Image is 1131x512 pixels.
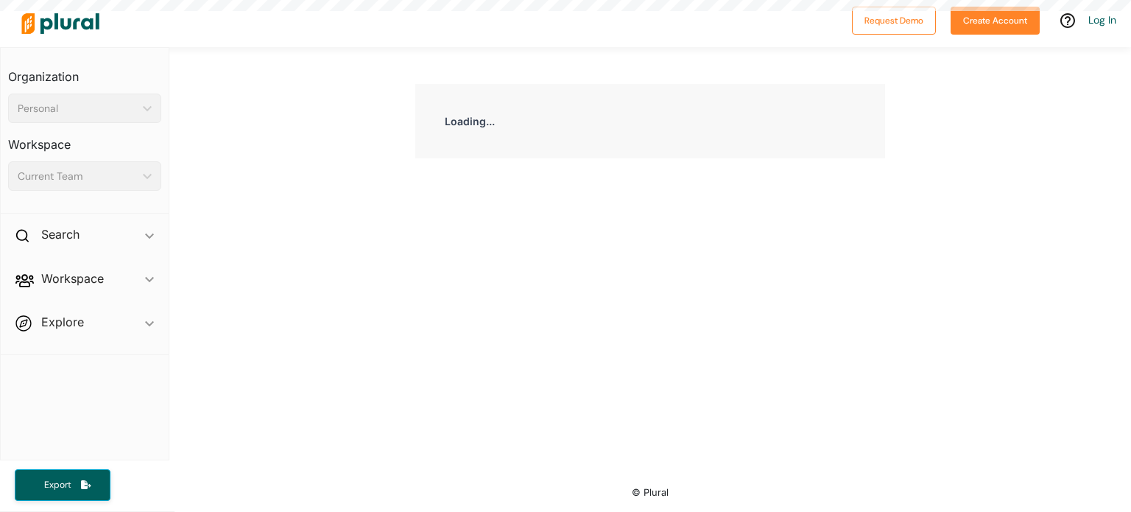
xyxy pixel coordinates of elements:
a: Request Demo [852,12,936,27]
div: Personal [18,101,137,116]
button: Create Account [951,7,1040,35]
a: Create Account [951,12,1040,27]
button: Request Demo [852,7,936,35]
h3: Workspace [8,123,161,155]
span: Export [34,479,81,491]
h3: Organization [8,55,161,88]
div: Current Team [18,169,137,184]
a: Log In [1088,13,1116,27]
div: Loading... [415,84,885,158]
h2: Search [41,226,80,242]
button: Export [15,469,110,501]
small: © Plural [632,487,669,498]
